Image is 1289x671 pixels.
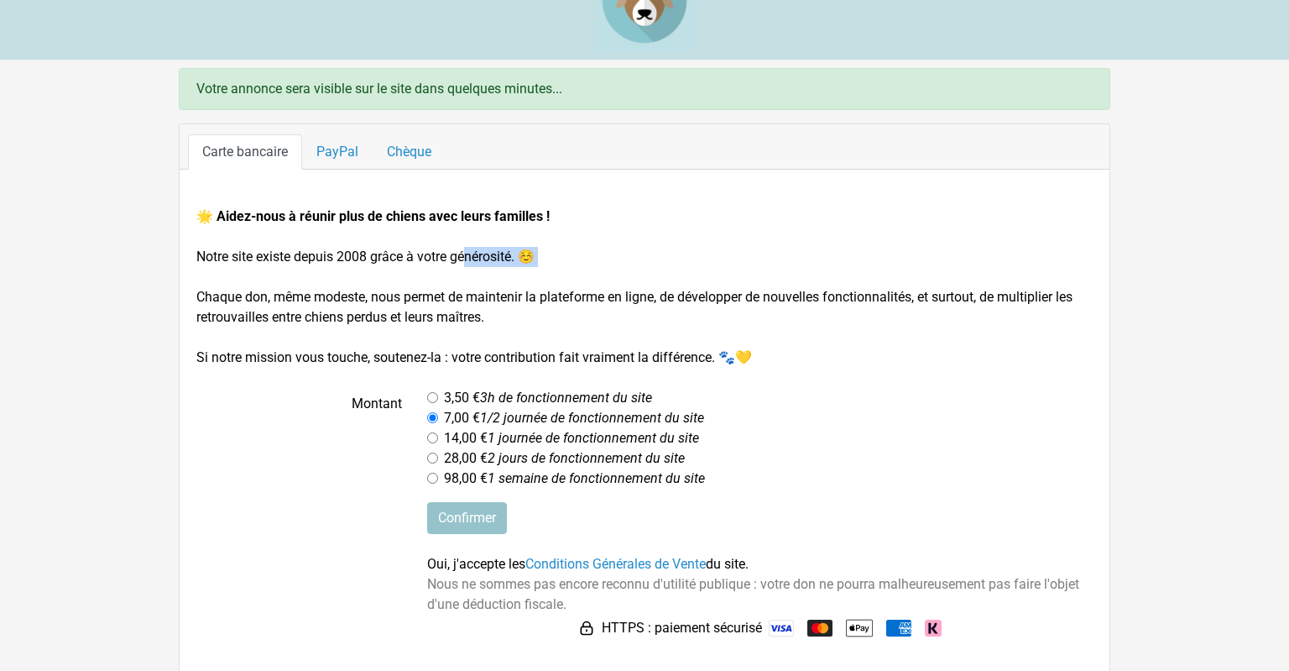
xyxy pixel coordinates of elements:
div: Votre annonce sera visible sur le site dans quelques minutes... [179,68,1110,110]
label: 98,00 € [444,469,705,489]
i: 3h de fonctionnement du site [480,390,652,406]
a: PayPal [302,134,373,170]
img: American Express [886,620,911,637]
img: Visa [769,620,794,637]
label: 14,00 € [444,428,699,448]
i: 1/2 journée de fonctionnement du site [480,410,704,426]
img: Apple Pay [846,615,873,642]
img: Mastercard [807,620,832,637]
label: 3,50 € [444,388,652,408]
a: Carte bancaire [188,134,302,170]
label: 28,00 € [444,448,685,469]
img: HTTPS : paiement sécurisé [578,620,595,637]
form: Notre site existe depuis 2008 grâce à votre générosité. ☺️ Chaque don, même modeste, nous permet ... [196,207,1093,642]
span: Nous ne sommes pas encore reconnu d'utilité publique : votre don ne pourra malheureusement pas fa... [427,576,1079,612]
a: Chèque [373,134,446,170]
i: 2 jours de fonctionnement du site [488,450,685,466]
i: 1 journée de fonctionnement du site [488,430,699,446]
i: 1 semaine de fonctionnement du site [488,470,705,486]
strong: 🌟 Aidez-nous à réunir plus de chiens avec leurs familles ! [196,208,550,224]
a: Conditions Générales de Vente [525,556,706,572]
img: Klarna [925,620,942,637]
span: Oui, j'accepte les du site. [427,556,749,572]
label: Montant [184,388,415,489]
span: HTTPS : paiement sécurisé [602,618,762,638]
input: Confirmer [427,502,507,534]
label: 7,00 € [444,408,704,428]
